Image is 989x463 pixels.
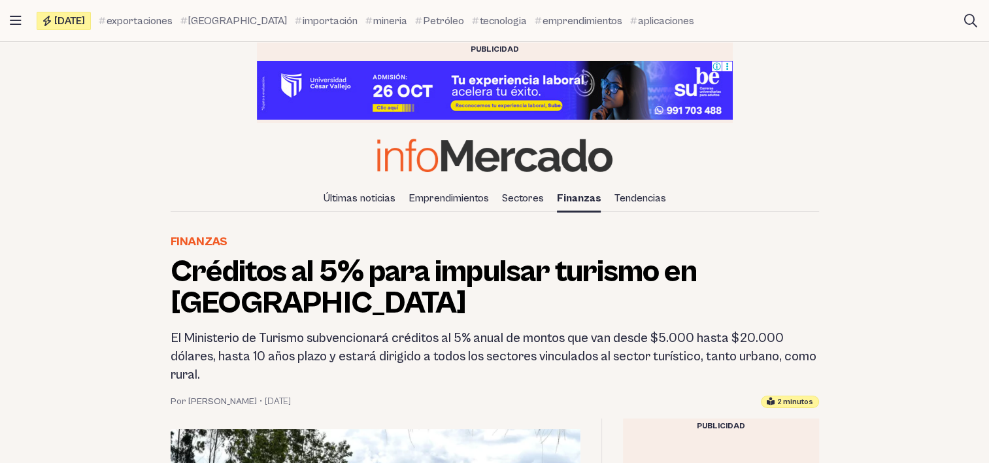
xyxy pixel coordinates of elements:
span: importación [303,13,358,29]
span: exportaciones [107,13,173,29]
a: Emprendimientos [403,187,494,209]
span: • [260,395,262,408]
span: emprendimientos [543,13,622,29]
a: aplicaciones [630,13,694,29]
img: Infomercado Ecuador logo [377,139,612,172]
span: Petróleo [423,13,464,29]
a: exportaciones [99,13,173,29]
a: Últimas noticias [318,187,401,209]
span: aplicaciones [638,13,694,29]
span: mineria [373,13,407,29]
a: Petróleo [415,13,464,29]
span: [DATE] [54,16,85,26]
time: 5 enero, 2023 06:22 [265,395,291,408]
a: Finanzas [552,187,607,209]
a: Finanzas [171,233,227,251]
h2: El Ministerio de Turismo subvencionará créditos al 5% anual de montos que van desde $5.000 hasta ... [171,330,819,385]
a: Tendencias [609,187,671,209]
a: [GEOGRAPHIC_DATA] [180,13,287,29]
iframe: Advertisement [257,61,733,120]
span: [GEOGRAPHIC_DATA] [188,13,287,29]
a: mineria [365,13,407,29]
span: tecnologia [480,13,527,29]
a: Por [PERSON_NAME] [171,395,257,408]
div: Publicidad [257,42,733,58]
a: emprendimientos [535,13,622,29]
div: Tiempo estimado de lectura: 2 minutos [761,396,819,408]
a: Sectores [497,187,549,209]
a: importación [295,13,358,29]
h1: Créditos al 5% para impulsar turismo en [GEOGRAPHIC_DATA] [171,256,819,319]
div: Publicidad [623,419,819,434]
a: tecnologia [472,13,527,29]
